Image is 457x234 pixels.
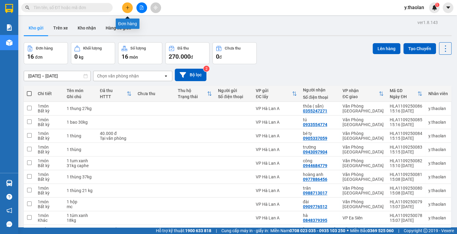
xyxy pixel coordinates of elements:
[256,88,292,93] div: VP gửi
[428,133,448,138] div: y.thaolan
[390,122,422,127] div: 15:16 [DATE]
[203,66,209,72] sup: 2
[390,117,422,122] div: HLA1109250085
[100,131,132,136] div: 40.000 đ
[303,227,336,232] div: hồng ân
[443,2,453,13] button: caret-down
[74,53,78,60] span: 0
[100,88,127,93] div: Đã thu
[24,71,90,81] input: Select a date range.
[428,174,448,179] div: y.thaolan
[256,161,297,166] div: VP Hà Lan A
[417,19,438,26] div: ver 1.8.143
[48,21,73,35] button: Trên xe
[256,120,297,125] div: VP Hà Lan A
[303,177,327,182] div: 0977886456
[350,227,394,234] span: Miền Bắc
[130,46,146,50] div: Số lượng
[303,186,336,191] div: trân
[38,158,61,163] div: 1 món
[185,228,211,233] strong: 1900 633 818
[435,3,439,7] sup: 1
[163,74,168,78] svg: open
[218,94,250,99] div: Số điện thoại
[256,174,297,179] div: VP Hà Lan A
[303,150,327,154] div: 0943097904
[122,2,133,13] button: plus
[303,218,327,223] div: 0848379395
[67,120,94,125] div: 1 bao 30kg
[343,131,384,141] div: Văn Phòng [GEOGRAPHIC_DATA]
[390,191,422,195] div: 15:08 [DATE]
[100,94,127,99] div: HTTT
[38,131,61,136] div: 1 món
[101,21,136,35] button: Hàng đã giao
[6,40,12,46] img: warehouse-icon
[428,120,448,125] div: y.thaolan
[38,186,61,191] div: 1 món
[256,106,297,111] div: VP Hà Lan A
[303,204,327,209] div: 0909776512
[67,199,94,204] div: 1 hộp
[343,215,384,220] div: VP Ea Siên
[387,86,425,102] th: Toggle SortBy
[24,42,68,64] button: Đơn hàng16đơn
[97,73,139,79] div: Chọn văn phòng nhận
[38,177,61,182] div: Bất kỳ
[390,150,422,154] div: 15:15 [DATE]
[165,42,209,64] button: Đã thu270.000đ
[343,104,384,113] div: Văn Phòng [GEOGRAPHIC_DATA]
[219,55,222,60] span: đ
[343,186,384,195] div: Văn Phòng [GEOGRAPHIC_DATA]
[390,94,417,99] div: Ngày ĐH
[343,145,384,154] div: Văn Phòng [GEOGRAPHIC_DATA]
[390,227,422,232] div: HLA1109250077
[38,91,61,96] div: Chi tiết
[390,218,422,223] div: 15:07 [DATE]
[5,4,13,13] img: logo-vxr
[136,2,147,13] button: file-add
[428,202,448,207] div: y.thaolan
[38,104,61,108] div: 1 món
[218,88,250,93] div: Người gửi
[403,43,436,54] button: Tạo Chuyến
[191,55,193,60] span: đ
[428,147,448,152] div: y.thaolan
[303,199,336,204] div: đài
[38,204,61,209] div: Bất kỳ
[175,69,206,81] button: Bộ lọc
[390,186,422,191] div: HLA1109250080
[67,213,94,223] div: 1 túm xanh 18kg
[38,145,61,150] div: 1 món
[256,188,297,193] div: VP Hà Lan A
[343,94,379,99] div: ĐC giao
[216,227,217,234] span: |
[303,213,336,218] div: hà
[390,158,422,163] div: HLA1109250082
[390,131,422,136] div: HLA1109250084
[270,227,345,234] span: Miền Nam
[100,227,132,232] div: 40.000 đ
[38,163,61,168] div: Bất kỳ
[118,42,162,64] button: Số lượng16món
[221,227,269,234] span: Cung cấp máy in - giấy in:
[432,5,437,10] img: icon-new-feature
[303,191,327,195] div: 0988713017
[35,55,43,60] span: đơn
[303,117,336,122] div: tú
[390,145,422,150] div: HLA1109250083
[156,227,211,234] span: Hỗ trợ kỹ thuật:
[256,94,292,99] div: ĐC lấy
[428,91,448,96] div: Nhân viên
[100,136,132,141] div: Tại văn phòng
[436,3,438,7] span: 1
[290,228,345,233] strong: 0708 023 035 - 0935 103 250
[398,227,399,234] span: |
[303,158,336,163] div: công
[38,218,61,223] div: Khác
[303,104,336,108] div: thỏa ( sắn)
[67,94,94,99] div: Ghi chú
[38,136,61,141] div: Bất kỳ
[428,188,448,193] div: y.thaolan
[339,86,387,102] th: Toggle SortBy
